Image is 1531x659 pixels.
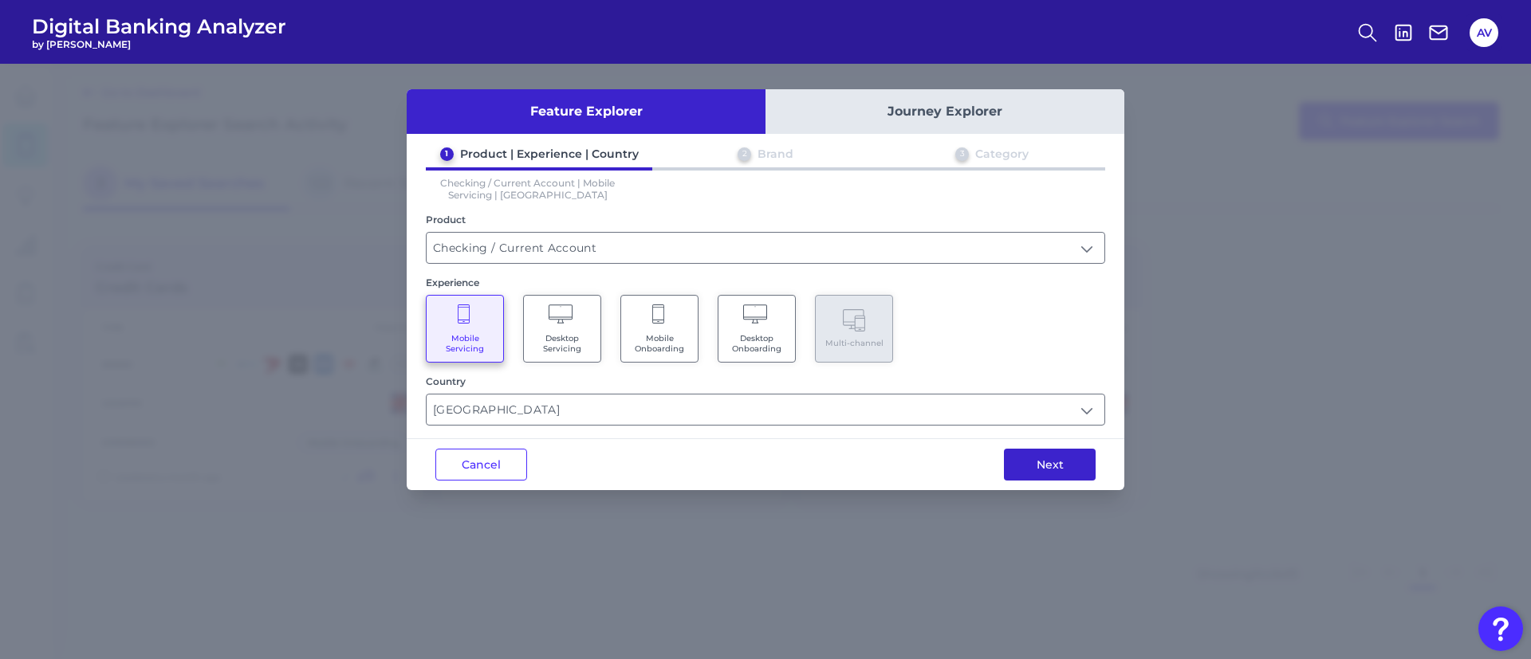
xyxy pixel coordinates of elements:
button: AV [1470,18,1498,47]
div: Product [426,214,1105,226]
button: Cancel [435,449,527,481]
button: Mobile Onboarding [620,295,699,363]
span: Mobile Servicing [435,333,495,354]
span: Digital Banking Analyzer [32,14,286,38]
div: Category [975,147,1029,161]
div: 1 [440,147,454,161]
div: Product | Experience | Country [460,147,639,161]
button: Mobile Servicing [426,295,504,363]
button: Multi-channel [815,295,893,363]
button: Feature Explorer [407,89,765,134]
span: Mobile Onboarding [629,333,690,354]
button: Journey Explorer [765,89,1124,134]
div: Experience [426,277,1105,288]
button: Next [1004,449,1096,481]
div: Country [426,375,1105,387]
span: Multi-channel [825,338,884,348]
span: Desktop Onboarding [726,333,787,354]
button: Desktop Servicing [523,295,601,363]
button: Desktop Onboarding [718,295,796,363]
button: Open Resource Center [1478,606,1523,651]
div: 3 [955,147,969,161]
span: by [PERSON_NAME] [32,38,286,50]
p: Checking / Current Account | Mobile Servicing | [GEOGRAPHIC_DATA] [426,177,630,201]
div: 2 [738,147,751,161]
div: Brand [758,147,793,161]
span: Desktop Servicing [532,333,592,354]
